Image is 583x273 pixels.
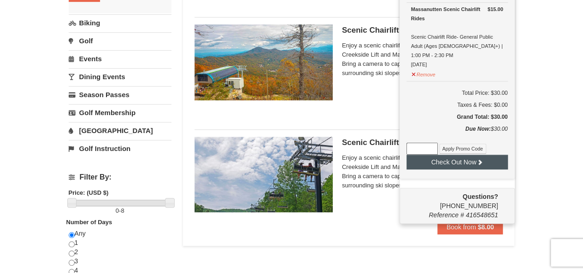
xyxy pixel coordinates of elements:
[69,173,171,181] h4: Filter By:
[69,14,171,31] a: Biking
[437,220,503,234] button: Book from $8.00
[406,124,508,143] div: $30.00
[194,137,333,212] img: 24896431-9-664d1467.jpg
[406,192,498,209] span: [PHONE_NUMBER]
[406,155,508,169] button: Check Out Now
[116,207,119,214] span: 0
[69,68,171,85] a: Dining Events
[429,211,464,219] span: Reference #
[121,207,124,214] span: 8
[477,223,494,231] strong: $8.00
[69,206,171,215] label: -
[488,5,503,14] strong: $15.00
[465,211,498,219] span: 416548651
[69,32,171,49] a: Golf
[342,26,503,35] h5: Scenic Chairlift Ride | 11:30 AM - 1:00 PM
[406,100,508,110] div: Taxes & Fees: $0.00
[462,193,498,200] strong: Questions?
[69,86,171,103] a: Season Passes
[69,140,171,157] a: Golf Instruction
[411,5,503,69] div: Scenic Chairlift Ride- General Public Adult (Ages [DEMOGRAPHIC_DATA]+) | 1:00 PM - 2:30 PM [DATE]
[69,50,171,67] a: Events
[411,5,503,23] div: Massanutten Scenic Chairlift Rides
[66,219,112,226] strong: Number of Days
[342,138,503,147] h5: Scenic Chairlift Ride | 1:00 PM - 2:30 PM
[69,104,171,121] a: Golf Membership
[447,223,476,231] span: Book from
[465,126,490,132] strong: Due Now:
[69,122,171,139] a: [GEOGRAPHIC_DATA]
[406,112,508,122] h5: Grand Total: $30.00
[342,41,503,78] span: Enjoy a scenic chairlift ride up Massanutten’s signature Creekside Lift and Massanutten's NEW Pea...
[69,189,109,196] strong: Price: (USD $)
[439,144,486,154] button: Apply Promo Code
[411,68,436,79] button: Remove
[406,88,508,98] h6: Total Price: $30.00
[194,24,333,100] img: 24896431-13-a88f1aaf.jpg
[342,153,503,190] span: Enjoy a scenic chairlift ride up Massanutten’s signature Creekside Lift and Massanutten's NEW Pea...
